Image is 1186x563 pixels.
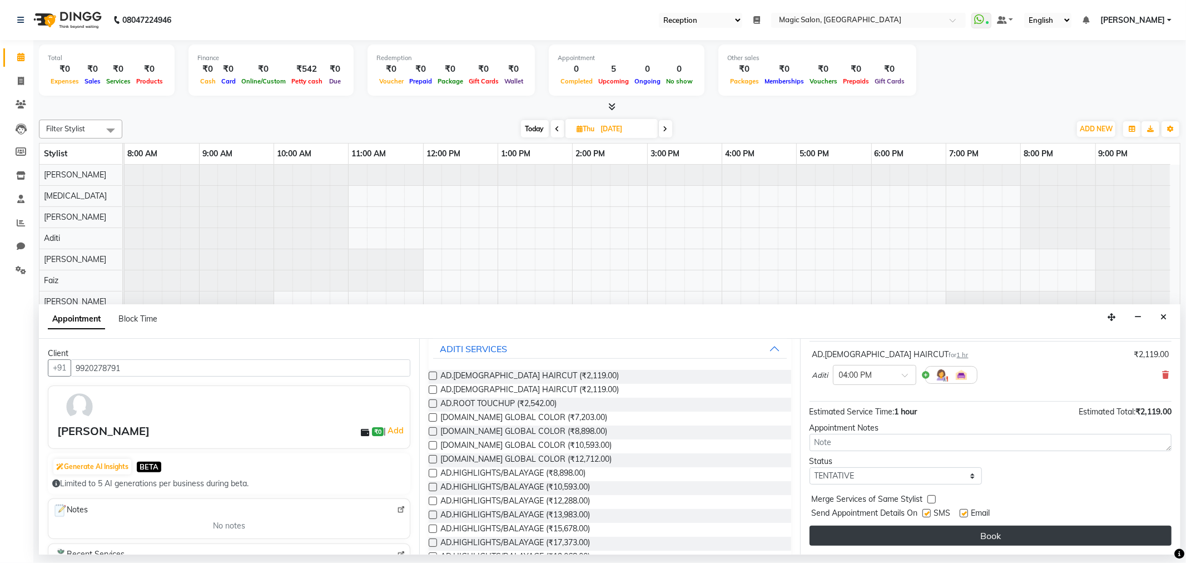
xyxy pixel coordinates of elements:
[440,342,507,355] div: ADITI SERVICES
[239,77,289,85] span: Online/Custom
[810,422,1172,434] div: Appointment Notes
[440,509,590,523] span: AD.HIGHLIGHTS/BALAYAGE (₹13,983.00)
[274,146,314,162] a: 10:00 AM
[52,478,406,490] div: Limited to 5 AI generations per business during beta.
[28,4,105,36] img: logo
[440,384,619,398] span: AD.[DEMOGRAPHIC_DATA] HAIRCUT (₹2,119.00)
[433,339,786,359] button: ADITI SERVICES
[289,77,325,85] span: Petty cash
[1079,407,1135,417] span: Estimated Total:
[466,63,502,76] div: ₹0
[48,77,82,85] span: Expenses
[502,77,526,85] span: Wallet
[82,63,103,76] div: ₹0
[807,63,840,76] div: ₹0
[946,146,981,162] a: 7:00 PM
[812,507,918,521] span: Send Appointment Details On
[406,63,435,76] div: ₹0
[219,77,239,85] span: Card
[466,77,502,85] span: Gift Cards
[44,170,106,180] span: [PERSON_NAME]
[137,462,161,472] span: BETA
[502,63,526,76] div: ₹0
[558,77,596,85] span: Completed
[663,63,696,76] div: 0
[46,124,85,133] span: Filter Stylist
[103,63,133,76] div: ₹0
[406,77,435,85] span: Prepaid
[133,63,166,76] div: ₹0
[727,77,762,85] span: Packages
[810,456,982,467] div: Status
[57,423,150,439] div: [PERSON_NAME]
[424,146,463,162] a: 12:00 PM
[376,63,406,76] div: ₹0
[1100,14,1165,26] span: [PERSON_NAME]
[44,275,58,285] span: Faiz
[118,314,157,324] span: Block Time
[103,77,133,85] span: Services
[1080,125,1113,133] span: ADD NEW
[872,146,907,162] a: 6:00 PM
[521,120,549,137] span: Today
[386,424,405,437] a: Add
[558,63,596,76] div: 0
[48,63,82,76] div: ₹0
[122,4,171,36] b: 08047224946
[727,53,907,63] div: Other sales
[872,63,907,76] div: ₹0
[574,125,598,133] span: Thu
[440,370,619,384] span: AD.[DEMOGRAPHIC_DATA] HAIRCUT (₹2,119.00)
[1155,309,1172,326] button: Close
[949,351,969,359] small: for
[44,212,106,222] span: [PERSON_NAME]
[498,146,533,162] a: 1:00 PM
[934,507,951,521] span: SMS
[197,53,345,63] div: Finance
[48,309,105,329] span: Appointment
[935,368,948,382] img: Hairdresser.png
[648,146,683,162] a: 3:00 PM
[53,459,131,475] button: Generate AI Insights
[440,426,607,439] span: [DOMAIN_NAME] GLOBAL COLOR (₹8,898.00)
[810,407,895,417] span: Estimated Service Time:
[596,77,632,85] span: Upcoming
[48,359,71,377] button: +91
[200,146,235,162] a: 9:00 AM
[598,121,653,137] input: 2025-09-04
[895,407,917,417] span: 1 hour
[326,77,344,85] span: Due
[722,146,757,162] a: 4:00 PM
[197,77,219,85] span: Cash
[349,146,389,162] a: 11:00 AM
[840,77,872,85] span: Prepaids
[840,63,872,76] div: ₹0
[812,349,969,360] div: AD.[DEMOGRAPHIC_DATA] HAIRCUT
[376,53,526,63] div: Redemption
[1096,146,1131,162] a: 9:00 PM
[1021,146,1056,162] a: 8:00 PM
[440,495,590,509] span: AD.HIGHLIGHTS/BALAYAGE (₹12,288.00)
[558,53,696,63] div: Appointment
[727,63,762,76] div: ₹0
[762,77,807,85] span: Memberships
[1135,407,1172,417] span: ₹2,119.00
[812,370,828,381] span: Aditi
[384,424,405,437] span: |
[44,254,106,264] span: [PERSON_NAME]
[372,427,384,436] span: ₹0
[762,63,807,76] div: ₹0
[82,77,103,85] span: Sales
[133,77,166,85] span: Products
[125,146,160,162] a: 8:00 AM
[440,398,557,412] span: AD.ROOT TOUCHUP (₹2,542.00)
[48,348,410,359] div: Client
[632,63,663,76] div: 0
[44,149,67,159] span: Stylist
[44,191,107,201] span: [MEDICAL_DATA]
[197,63,219,76] div: ₹0
[63,391,96,423] img: avatar
[219,63,239,76] div: ₹0
[807,77,840,85] span: Vouchers
[812,493,923,507] span: Merge Services of Same Stylist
